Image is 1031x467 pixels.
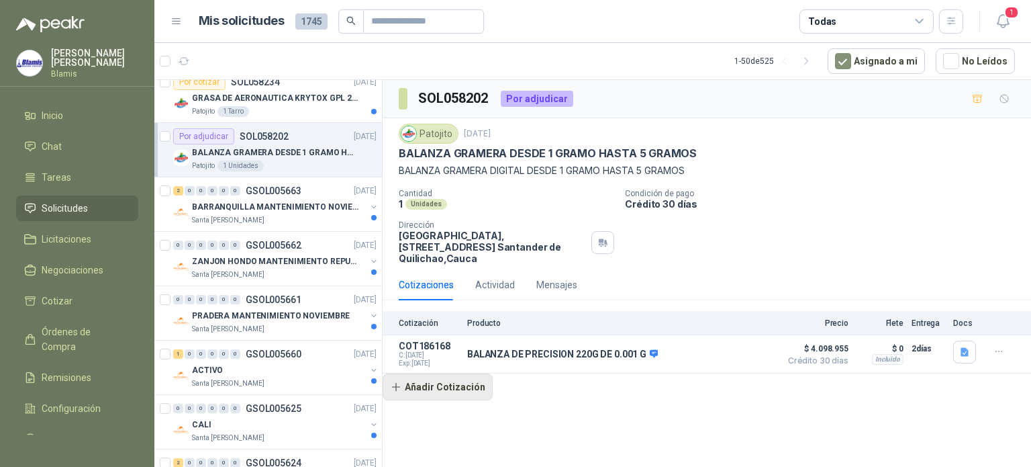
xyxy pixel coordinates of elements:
p: Santa [PERSON_NAME] [192,433,264,443]
p: Crédito 30 días [625,198,1026,210]
div: Por adjudicar [501,91,573,107]
div: Cotizaciones [399,278,454,292]
div: 0 [230,241,240,250]
div: 0 [196,349,206,359]
a: 1 0 0 0 0 0 GSOL005660[DATE] Company LogoACTIVOSanta [PERSON_NAME] [173,346,379,389]
p: 1 [399,198,403,210]
a: Solicitudes [16,196,138,221]
a: Negociaciones [16,257,138,283]
p: [DATE] [354,402,377,415]
div: 0 [207,295,217,304]
p: Flete [856,319,903,328]
p: GSOL005662 [246,241,301,250]
div: 0 [207,186,217,196]
div: 0 [219,241,229,250]
span: 1 [1004,6,1019,19]
div: 1 Unidades [217,161,264,171]
div: 0 [185,349,195,359]
div: 2 [173,186,183,196]
p: SOL058234 [231,77,280,87]
p: [DATE] [354,185,377,198]
p: Docs [953,319,980,328]
span: Chat [42,139,62,154]
a: 2 0 0 0 0 0 GSOL005663[DATE] Company LogoBARRANQUILLA MANTENIMIENTO NOVIEMBRESanta [PERSON_NAME] [173,183,379,226]
div: 0 [219,186,229,196]
p: SOL058202 [240,132,289,141]
a: Por adjudicarSOL058202[DATE] Company LogoBALANZA GRAMERA DESDE 1 GRAMO HASTA 5 GRAMOSPatojito1 Un... [154,123,382,177]
div: 0 [230,404,240,413]
div: 0 [196,241,206,250]
span: Cotizar [42,294,72,308]
p: Precio [781,319,848,328]
p: BARRANQUILLA MANTENIMIENTO NOVIEMBRE [192,201,359,214]
img: Company Logo [173,368,189,384]
span: 1745 [295,13,328,30]
p: Patojito [192,106,215,117]
p: [DATE] [354,348,377,361]
a: Cotizar [16,288,138,314]
div: Patojito [399,124,458,144]
img: Company Logo [173,95,189,112]
div: 0 [196,295,206,304]
div: 0 [196,186,206,196]
div: 0 [196,404,206,413]
img: Company Logo [173,259,189,275]
div: 0 [173,404,183,413]
p: BALANZA GRAMERA DESDE 1 GRAMO HASTA 5 GRAMOS [192,146,359,159]
span: Solicitudes [42,201,88,216]
p: 2 días [912,341,945,357]
a: Por cotizarSOL058234[DATE] Company LogoGRASA DE AERONAUTICA KRYTOX GPL 207 (SE ADJUNTA IMAGEN DE ... [154,69,382,123]
a: 0 0 0 0 0 0 GSOL005661[DATE] Company LogoPRADERA MANTENIMIENTO NOVIEMBRESanta [PERSON_NAME] [173,292,379,335]
div: 1 [173,349,183,359]
div: 1 Tarro [217,106,249,117]
p: GSOL005625 [246,404,301,413]
img: Company Logo [17,50,42,76]
div: 0 [185,241,195,250]
a: Chat [16,134,138,159]
div: 0 [207,404,217,413]
p: Patojito [192,161,215,171]
div: Todas [808,14,836,29]
div: 0 [207,349,217,359]
p: [GEOGRAPHIC_DATA], [STREET_ADDRESS] Santander de Quilichao , Cauca [399,230,586,264]
div: 0 [185,186,195,196]
p: Cantidad [399,189,614,198]
h3: SOL058202 [418,88,490,109]
p: Producto [467,319,773,328]
div: Unidades [405,199,447,210]
p: [DATE] [354,76,377,89]
p: PRADERA MANTENIMIENTO NOVIEMBRE [192,310,350,323]
a: Manuales y ayuda [16,427,138,452]
span: Órdenes de Compra [42,325,126,354]
a: Remisiones [16,365,138,390]
p: CALI [192,419,211,431]
p: ACTIVO [192,364,223,377]
div: 0 [230,186,240,196]
p: Condición de pago [625,189,1026,198]
span: Remisiones [42,370,91,385]
a: 0 0 0 0 0 0 GSOL005662[DATE] Company LogoZANJON HONDO MANTENIMIENTO REPUESTOSSanta [PERSON_NAME] [173,237,379,280]
span: Configuración [42,401,101,416]
a: Tareas [16,165,138,190]
div: 0 [173,241,183,250]
p: BALANZA GRAMERA DESDE 1 GRAMO HASTA 5 GRAMOS [399,146,697,161]
div: Incluido [872,354,903,365]
span: search [346,16,356,26]
p: Dirección [399,220,586,230]
a: Órdenes de Compra [16,319,138,359]
div: Por adjudicar [173,128,234,144]
a: Licitaciones [16,226,138,252]
div: 0 [185,295,195,304]
div: Por cotizar [173,74,226,90]
span: Inicio [42,108,63,123]
p: GSOL005663 [246,186,301,196]
p: [DATE] [464,128,491,140]
div: 0 [185,404,195,413]
p: [DATE] [354,130,377,143]
p: Santa [PERSON_NAME] [192,378,264,389]
p: GSOL005660 [246,349,301,359]
button: 1 [991,9,1015,34]
p: GSOL005661 [246,295,301,304]
a: Configuración [16,396,138,421]
p: Blamis [51,70,138,78]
